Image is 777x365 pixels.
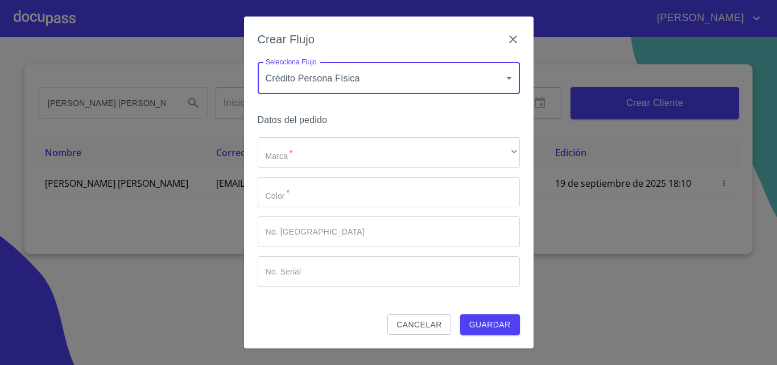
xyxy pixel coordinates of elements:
h6: Crear Flujo [258,30,315,48]
button: Cancelar [387,314,451,335]
div: Crédito Persona Física [258,62,520,94]
h6: Datos del pedido [258,112,520,128]
span: Guardar [469,318,511,332]
span: Cancelar [396,318,441,332]
button: Guardar [460,314,520,335]
div: ​ [258,137,520,168]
